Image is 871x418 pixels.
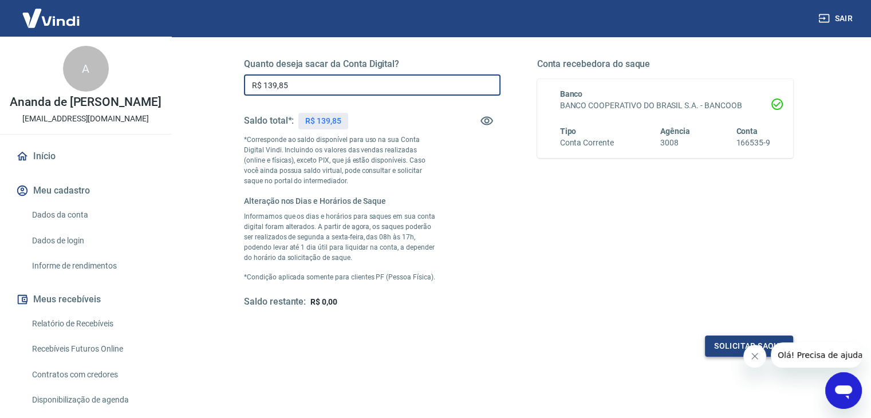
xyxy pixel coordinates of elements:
a: Relatório de Recebíveis [27,312,157,336]
h6: Conta Corrente [560,137,614,149]
button: Sair [816,8,857,29]
button: Solicitar saque [705,336,793,357]
p: Informamos que os dias e horários para saques em sua conta digital foram alterados. A partir de a... [244,211,436,263]
h5: Saldo total*: [244,115,294,127]
span: Banco [560,89,583,98]
h5: Quanto deseja sacar da Conta Digital? [244,58,500,70]
p: R$ 139,85 [305,115,341,127]
p: *Condição aplicada somente para clientes PF (Pessoa Física). [244,272,436,282]
iframe: Fechar mensagem [743,345,766,368]
p: Ananda de [PERSON_NAME] [10,96,161,108]
h5: Conta recebedora do saque [537,58,794,70]
a: Contratos com credores [27,363,157,387]
iframe: Mensagem da empresa [771,342,862,368]
iframe: Botão para abrir a janela de mensagens [825,372,862,409]
img: Vindi [14,1,88,36]
a: Informe de rendimentos [27,254,157,278]
h6: 3008 [660,137,690,149]
span: Olá! Precisa de ajuda? [7,8,96,17]
a: Início [14,144,157,169]
h6: BANCO COOPERATIVO DO BRASIL S.A. - BANCOOB [560,100,771,112]
a: Disponibilização de agenda [27,388,157,412]
h6: 166535-9 [736,137,770,149]
span: Tipo [560,127,577,136]
button: Meus recebíveis [14,287,157,312]
a: Dados da conta [27,203,157,227]
p: [EMAIL_ADDRESS][DOMAIN_NAME] [22,113,149,125]
span: Agência [660,127,690,136]
div: A [63,46,109,92]
a: Recebíveis Futuros Online [27,337,157,361]
button: Meu cadastro [14,178,157,203]
h6: Alteração nos Dias e Horários de Saque [244,195,436,207]
a: Dados de login [27,229,157,253]
span: Conta [736,127,758,136]
span: R$ 0,00 [310,297,337,306]
p: *Corresponde ao saldo disponível para uso na sua Conta Digital Vindi. Incluindo os valores das ve... [244,135,436,186]
h5: Saldo restante: [244,296,306,308]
